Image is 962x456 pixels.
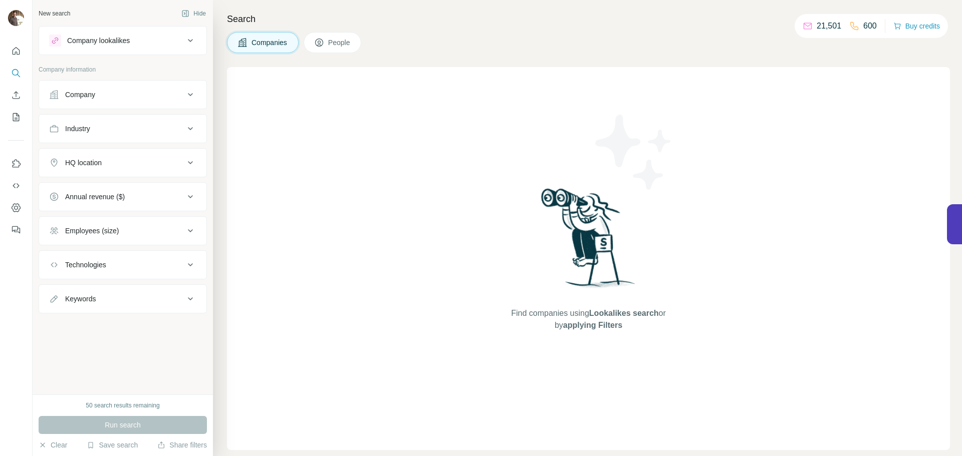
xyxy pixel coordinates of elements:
[39,219,206,243] button: Employees (size)
[65,294,96,304] div: Keywords
[157,440,207,450] button: Share filters
[863,20,877,32] p: 600
[39,440,67,450] button: Clear
[39,185,206,209] button: Annual revenue ($)
[65,124,90,134] div: Industry
[65,158,102,168] div: HQ location
[39,9,70,18] div: New search
[8,199,24,217] button: Dashboard
[537,186,641,297] img: Surfe Illustration - Woman searching with binoculars
[589,107,679,197] img: Surfe Illustration - Stars
[589,309,659,317] span: Lookalikes search
[817,20,841,32] p: 21,501
[8,221,24,239] button: Feedback
[8,108,24,126] button: My lists
[39,65,207,74] p: Company information
[65,90,95,100] div: Company
[8,177,24,195] button: Use Surfe API
[8,155,24,173] button: Use Surfe on LinkedIn
[65,226,119,236] div: Employees (size)
[39,83,206,107] button: Company
[39,29,206,53] button: Company lookalikes
[39,287,206,311] button: Keywords
[328,38,351,48] span: People
[227,12,950,26] h4: Search
[8,64,24,82] button: Search
[65,260,106,270] div: Technologies
[67,36,130,46] div: Company lookalikes
[893,19,940,33] button: Buy credits
[8,42,24,60] button: Quick start
[39,253,206,277] button: Technologies
[8,86,24,104] button: Enrich CSV
[65,192,125,202] div: Annual revenue ($)
[508,307,668,331] span: Find companies using or by
[252,38,288,48] span: Companies
[563,321,622,329] span: applying Filters
[39,151,206,175] button: HQ location
[39,117,206,141] button: Industry
[8,10,24,26] img: Avatar
[87,440,138,450] button: Save search
[174,6,213,21] button: Hide
[86,401,159,410] div: 50 search results remaining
